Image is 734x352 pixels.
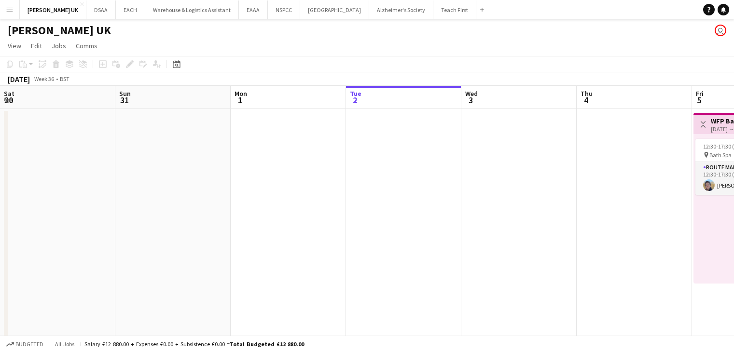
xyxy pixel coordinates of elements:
span: Edit [31,41,42,50]
button: Alzheimer's Society [369,0,433,19]
span: Jobs [52,41,66,50]
a: Jobs [48,40,70,52]
app-user-avatar: Emma Butler [715,25,726,36]
span: 1 [233,95,247,106]
span: Sat [4,89,14,98]
span: 4 [579,95,593,106]
span: Mon [235,89,247,98]
span: 3 [464,95,478,106]
h1: [PERSON_NAME] UK [8,23,111,38]
span: Budgeted [15,341,43,348]
span: 30 [2,95,14,106]
span: 31 [118,95,131,106]
span: 5 [694,95,704,106]
span: Week 36 [32,75,56,82]
button: [PERSON_NAME] UK [20,0,86,19]
button: Warehouse & Logistics Assistant [145,0,239,19]
button: Teach First [433,0,476,19]
span: Bath Spa [709,151,732,159]
span: Tue [350,89,361,98]
button: NSPCC [268,0,300,19]
a: Comms [72,40,101,52]
span: Wed [465,89,478,98]
span: All jobs [53,340,76,348]
button: DSAA [86,0,116,19]
span: View [8,41,21,50]
a: Edit [27,40,46,52]
div: [DATE] [8,74,30,84]
div: Salary £12 880.00 + Expenses £0.00 + Subsistence £0.00 = [84,340,304,348]
span: Sun [119,89,131,98]
span: Comms [76,41,97,50]
button: EACH [116,0,145,19]
button: Budgeted [5,339,45,350]
div: BST [60,75,69,82]
button: EAAA [239,0,268,19]
a: View [4,40,25,52]
span: 2 [348,95,361,106]
span: Fri [696,89,704,98]
button: [GEOGRAPHIC_DATA] [300,0,369,19]
span: Total Budgeted £12 880.00 [230,340,304,348]
span: Thu [581,89,593,98]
